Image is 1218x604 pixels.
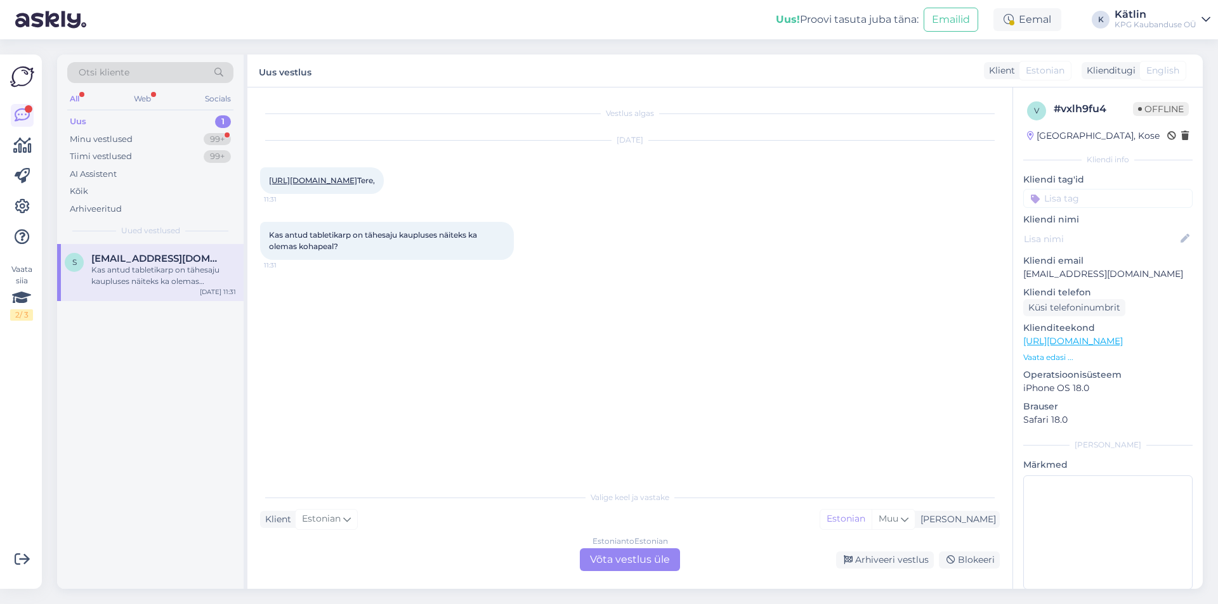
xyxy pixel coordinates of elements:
[1023,286,1193,299] p: Kliendi telefon
[1023,400,1193,413] p: Brauser
[1034,106,1039,115] span: v
[836,551,934,569] div: Arhiveeri vestlus
[260,513,291,526] div: Klient
[1027,129,1160,143] div: [GEOGRAPHIC_DATA], Kose
[72,257,77,267] span: s
[1023,267,1193,281] p: [EMAIL_ADDRESS][DOMAIN_NAME]
[1023,299,1125,316] div: Küsi telefoninumbrit
[302,512,341,526] span: Estonian
[1023,213,1193,226] p: Kliendi nimi
[879,513,898,524] span: Muu
[204,150,231,163] div: 99+
[215,115,231,128] div: 1
[1026,64,1064,77] span: Estonian
[1024,232,1178,246] input: Lisa nimi
[1115,10,1196,20] div: Kätlin
[1054,101,1133,117] div: # vxlh9fu4
[1082,64,1136,77] div: Klienditugi
[593,536,668,547] div: Estonian to Estonian
[67,91,82,107] div: All
[121,225,180,236] span: Uued vestlused
[1023,368,1193,382] p: Operatsioonisüsteem
[204,133,231,146] div: 99+
[984,64,1015,77] div: Klient
[1023,439,1193,451] div: [PERSON_NAME]
[1023,413,1193,427] p: Safari 18.0
[1115,10,1210,30] a: KätlinKPG Kaubanduse OÜ
[580,548,680,571] div: Võta vestlus üle
[269,230,479,251] span: Kas antud tabletikarp on tähesaju kaupluses näiteks ka olemas kohapeal?
[915,513,996,526] div: [PERSON_NAME]
[1133,102,1189,116] span: Offline
[70,168,117,181] div: AI Assistent
[1023,335,1123,347] a: [URL][DOMAIN_NAME]
[1023,189,1193,208] input: Lisa tag
[264,260,311,270] span: 11:31
[260,492,1000,503] div: Valige keel ja vastake
[79,66,129,79] span: Otsi kliente
[202,91,233,107] div: Socials
[70,133,133,146] div: Minu vestlused
[260,134,1000,146] div: [DATE]
[1115,20,1196,30] div: KPG Kaubanduse OÜ
[269,176,375,185] span: Tere,
[269,176,357,185] a: [URL][DOMAIN_NAME]
[70,150,132,163] div: Tiimi vestlused
[1023,154,1193,165] div: Kliendi info
[264,195,311,204] span: 11:31
[91,253,223,264] span: siim.kiissel@gmail.com
[10,309,33,321] div: 2 / 3
[924,8,978,32] button: Emailid
[1146,64,1179,77] span: English
[1023,173,1193,186] p: Kliendi tag'id
[10,65,34,89] img: Askly Logo
[259,62,311,79] label: Uus vestlus
[131,91,154,107] div: Web
[1023,352,1193,363] p: Vaata edasi ...
[820,510,872,529] div: Estonian
[70,185,88,198] div: Kõik
[1023,458,1193,472] p: Märkmed
[70,115,86,128] div: Uus
[200,287,236,297] div: [DATE] 11:31
[1023,382,1193,395] p: iPhone OS 18.0
[776,12,919,27] div: Proovi tasuta juba täna:
[70,203,122,215] div: Arhiveeritud
[939,551,1000,569] div: Blokeeri
[260,108,1000,119] div: Vestlus algas
[1092,11,1110,29] div: K
[10,264,33,321] div: Vaata siia
[776,13,800,25] b: Uus!
[1023,321,1193,335] p: Klienditeekond
[993,8,1061,31] div: Eemal
[1023,254,1193,267] p: Kliendi email
[91,264,236,287] div: Kas antud tabletikarp on tähesaju kaupluses näiteks ka olemas kohapeal?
